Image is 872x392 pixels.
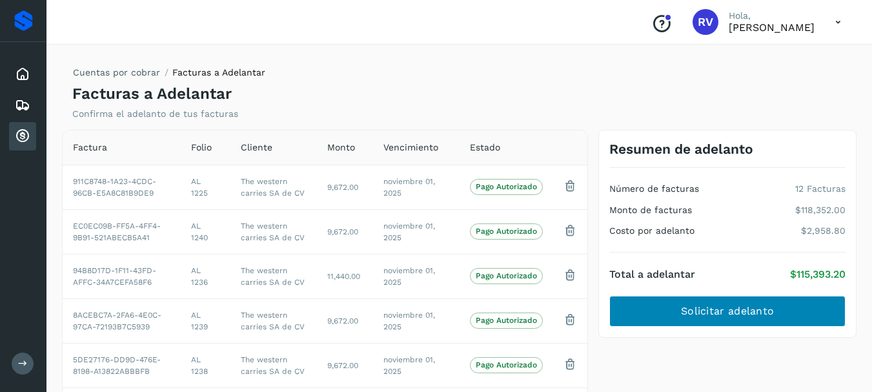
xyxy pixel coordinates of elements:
[729,21,815,34] p: RODRIGO VELAZQUEZ ALMEYDA
[181,298,230,343] td: AL 1239
[609,296,846,327] button: Solicitar adelanto
[73,141,107,154] span: Factura
[63,254,181,298] td: 94B8D17D-1F11-43FD-AFFC-34A7CEFA58F6
[63,209,181,254] td: EC0EC09B-FF5A-4FF4-9B91-521ABECB5A41
[383,177,435,198] span: noviembre 01, 2025
[609,183,699,194] h4: Número de facturas
[9,91,36,119] div: Embarques
[327,141,355,154] span: Monto
[795,183,846,194] p: 12 Facturas
[327,316,358,325] span: 9,672.00
[795,205,846,216] p: $118,352.00
[476,182,537,191] p: Pago Autorizado
[327,361,358,370] span: 9,672.00
[729,10,815,21] p: Hola,
[191,141,212,154] span: Folio
[230,254,317,298] td: The western carries SA de CV
[73,67,160,77] a: Cuentas por cobrar
[476,271,537,280] p: Pago Autorizado
[609,268,695,280] h4: Total a adelantar
[327,227,358,236] span: 9,672.00
[609,205,692,216] h4: Monto de facturas
[230,165,317,209] td: The western carries SA de CV
[181,343,230,387] td: AL 1238
[230,298,317,343] td: The western carries SA de CV
[63,298,181,343] td: 8ACEBC7A-2FA6-4E0C-97CA-72193B7C5939
[790,268,846,280] p: $115,393.20
[383,311,435,331] span: noviembre 01, 2025
[241,141,272,154] span: Cliente
[230,343,317,387] td: The western carries SA de CV
[383,222,435,242] span: noviembre 01, 2025
[181,209,230,254] td: AL 1240
[72,66,265,85] nav: breadcrumb
[476,316,537,325] p: Pago Autorizado
[327,272,360,281] span: 11,440.00
[9,60,36,88] div: Inicio
[327,183,358,192] span: 9,672.00
[681,304,774,318] span: Solicitar adelanto
[470,141,500,154] span: Estado
[63,165,181,209] td: 911C8748-1A23-4CDC-96CB-E5A8C81B9DE9
[476,227,537,236] p: Pago Autorizado
[383,266,435,287] span: noviembre 01, 2025
[383,355,435,376] span: noviembre 01, 2025
[9,122,36,150] div: Cuentas por cobrar
[476,360,537,369] p: Pago Autorizado
[383,141,438,154] span: Vencimiento
[801,225,846,236] p: $2,958.80
[181,165,230,209] td: AL 1225
[72,108,238,119] p: Confirma el adelanto de tus facturas
[172,67,265,77] span: Facturas a Adelantar
[230,209,317,254] td: The western carries SA de CV
[63,343,181,387] td: 5DE27176-DD9D-476E-8198-A13822ABBBFB
[181,254,230,298] td: AL 1236
[609,141,753,157] h3: Resumen de adelanto
[609,225,695,236] h4: Costo por adelanto
[72,85,232,103] h4: Facturas a Adelantar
